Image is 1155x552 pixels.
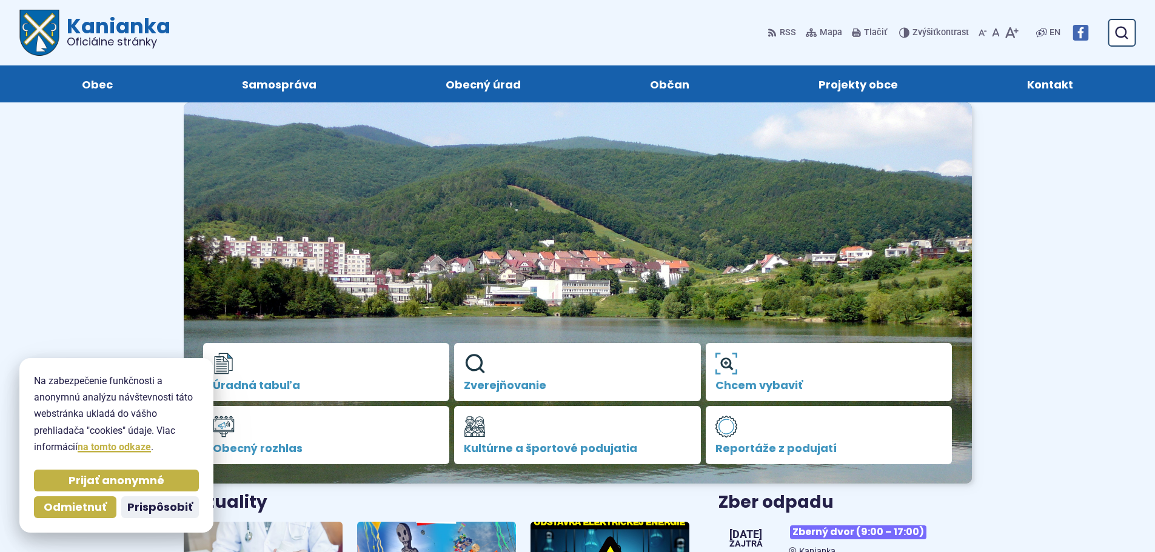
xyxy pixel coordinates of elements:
span: Mapa [820,25,842,40]
h3: Zber odpadu [718,493,971,512]
a: Projekty obce [766,65,951,102]
span: Občan [650,65,689,102]
span: Zverejňovanie [464,379,691,391]
h3: Aktuality [184,493,267,512]
span: Reportáže z podujatí [715,442,943,454]
span: Prijať anonymné [69,474,164,488]
a: Obecný úrad [393,65,573,102]
a: na tomto odkaze [78,441,151,453]
span: Obecný úrad [446,65,521,102]
a: Reportáže z podujatí [706,406,952,464]
a: Úradná tabuľa [203,343,450,401]
a: Občan [598,65,742,102]
span: Obecný rozhlas [213,442,440,454]
span: Samospráva [242,65,316,102]
span: RSS [780,25,796,40]
a: RSS [768,20,798,45]
button: Zmenšiť veľkosť písma [976,20,989,45]
h1: Kanianka [59,16,170,47]
a: Zverejňovanie [454,343,701,401]
a: Mapa [803,20,845,45]
a: Chcem vybaviť [706,343,952,401]
span: Kultúrne a športové podujatia [464,442,691,454]
span: EN [1050,25,1060,40]
span: [DATE] [729,529,763,540]
span: Oficiálne stránky [67,36,170,47]
span: Kontakt [1027,65,1073,102]
span: Prispôsobiť [127,500,193,514]
a: Kontakt [975,65,1126,102]
button: Zväčšiť veľkosť písma [1002,20,1021,45]
button: Zvýšiťkontrast [899,20,971,45]
span: Odmietnuť [44,500,107,514]
span: Úradná tabuľa [213,379,440,391]
span: Obec [82,65,113,102]
button: Prijať anonymné [34,470,199,491]
span: kontrast [912,28,969,38]
span: Zajtra [729,540,763,548]
a: Logo Kanianka, prejsť na domovskú stránku. [19,10,170,56]
span: Tlačiť [864,28,887,38]
span: Chcem vybaviť [715,379,943,391]
span: Zvýšiť [912,27,936,38]
a: Obec [29,65,165,102]
button: Tlačiť [849,20,889,45]
button: Prispôsobiť [121,496,199,518]
span: Projekty obce [819,65,898,102]
img: Prejsť na Facebook stránku [1073,25,1088,41]
span: Zberný dvor (9:00 – 17:00) [790,525,926,539]
img: Prejsť na domovskú stránku [19,10,59,56]
button: Nastaviť pôvodnú veľkosť písma [989,20,1002,45]
p: Na zabezpečenie funkčnosti a anonymnú analýzu návštevnosti táto webstránka ukladá do vášho prehli... [34,373,199,455]
button: Odmietnuť [34,496,116,518]
a: Samospráva [189,65,369,102]
a: Obecný rozhlas [203,406,450,464]
a: Kultúrne a športové podujatia [454,406,701,464]
a: EN [1047,25,1063,40]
